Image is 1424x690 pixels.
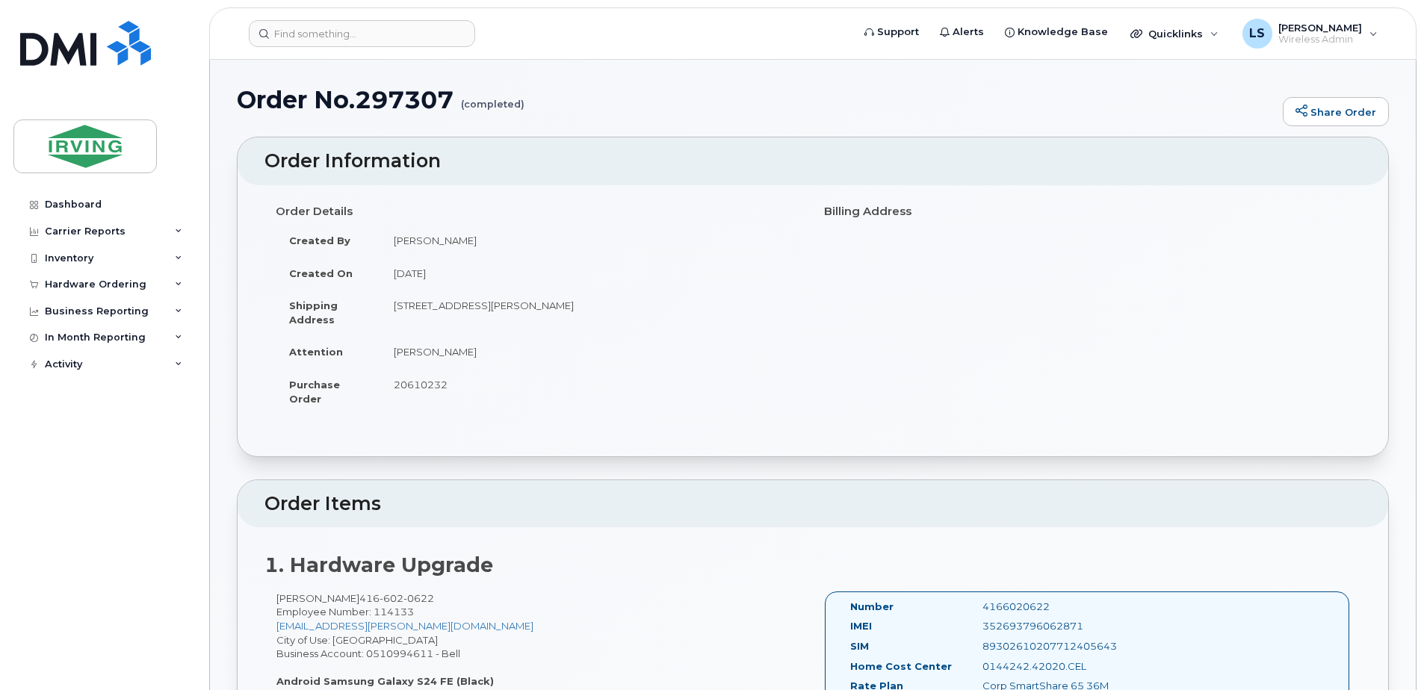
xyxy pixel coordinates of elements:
span: 0622 [403,592,434,604]
td: [STREET_ADDRESS][PERSON_NAME] [380,289,802,335]
strong: Android Samsung Galaxy S24 FE (Black) [276,675,494,687]
strong: Shipping Address [289,299,338,326]
strong: Created By [289,234,350,246]
div: 0144242.42020.CEL [971,659,1157,674]
label: SIM [850,639,869,653]
h4: Order Details [276,205,802,218]
div: 352693796062871 [971,619,1157,633]
strong: Created On [289,267,353,279]
td: [PERSON_NAME] [380,224,802,257]
h4: Billing Address [824,205,1350,218]
strong: Purchase Order [289,379,340,405]
span: 416 [359,592,434,604]
label: IMEI [850,619,872,633]
h1: Order No.297307 [237,87,1275,113]
span: 20610232 [394,379,448,391]
span: Employee Number: 114133 [276,606,414,618]
div: 89302610207712405643 [971,639,1157,653]
div: 4166020622 [971,600,1157,614]
strong: Attention [289,346,343,358]
strong: 1. Hardware Upgrade [264,553,493,577]
a: [EMAIL_ADDRESS][PERSON_NAME][DOMAIN_NAME] [276,620,533,632]
label: Number [850,600,894,614]
h2: Order Information [264,151,1361,172]
span: 602 [380,592,403,604]
h2: Order Items [264,494,1361,515]
small: (completed) [461,87,524,110]
label: Home Cost Center [850,659,952,674]
a: Share Order [1283,97,1389,127]
td: [DATE] [380,257,802,290]
td: [PERSON_NAME] [380,335,802,368]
